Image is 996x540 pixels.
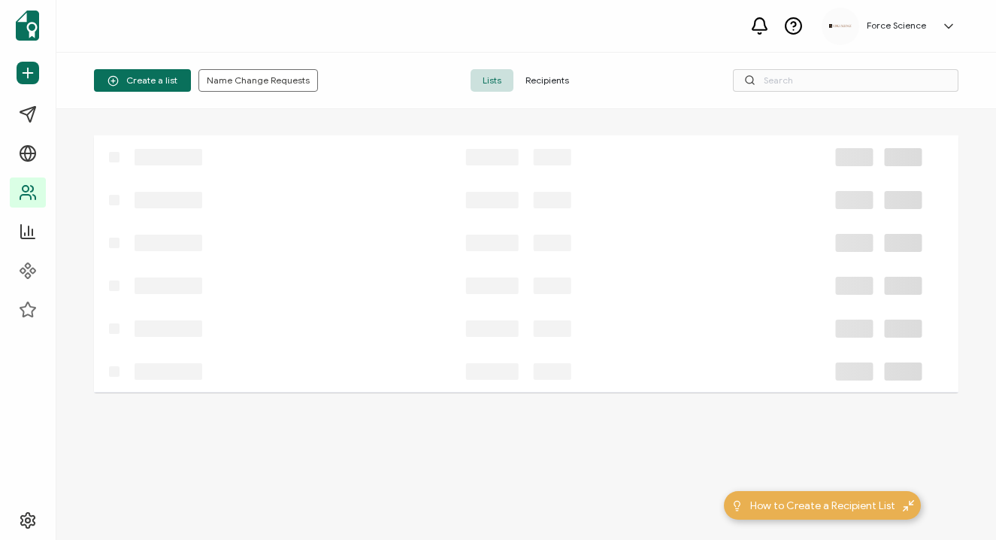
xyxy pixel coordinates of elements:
[829,24,852,28] img: d96c2383-09d7-413e-afb5-8f6c84c8c5d6.png
[733,69,958,92] input: Search
[513,69,581,92] span: Recipients
[867,20,926,31] h5: Force Science
[471,69,513,92] span: Lists
[207,76,310,85] span: Name Change Requests
[94,69,191,92] button: Create a list
[750,498,895,514] span: How to Create a Recipient List
[16,11,39,41] img: sertifier-logomark-colored.svg
[198,69,318,92] button: Name Change Requests
[107,75,177,86] span: Create a list
[903,500,914,511] img: minimize-icon.svg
